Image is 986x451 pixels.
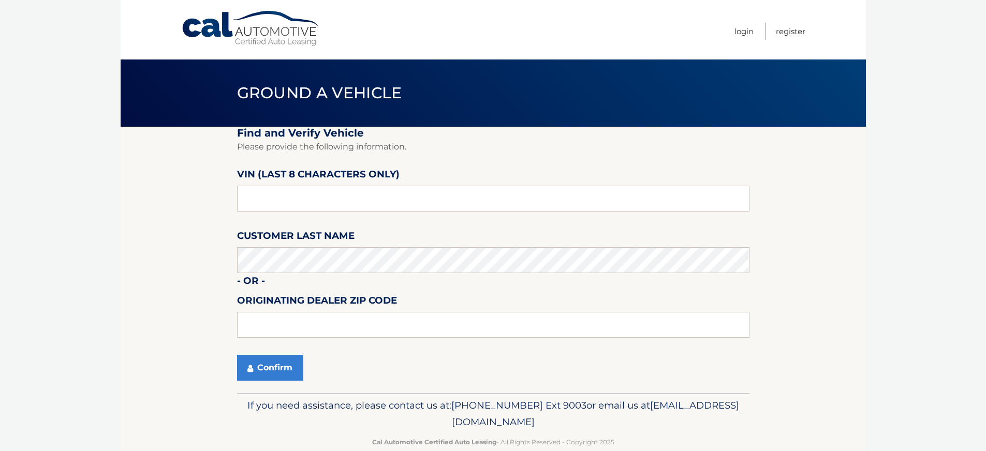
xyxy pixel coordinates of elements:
[237,273,265,292] label: - or -
[237,355,303,381] button: Confirm
[237,228,355,247] label: Customer Last Name
[237,127,749,140] h2: Find and Verify Vehicle
[237,83,402,102] span: Ground a Vehicle
[181,10,321,47] a: Cal Automotive
[237,167,400,186] label: VIN (last 8 characters only)
[244,437,743,447] p: - All Rights Reserved - Copyright 2025
[372,438,496,446] strong: Cal Automotive Certified Auto Leasing
[776,23,805,40] a: Register
[237,293,397,312] label: Originating Dealer Zip Code
[244,397,743,430] p: If you need assistance, please contact us at: or email us at
[734,23,754,40] a: Login
[451,399,586,411] span: [PHONE_NUMBER] Ext 9003
[237,140,749,154] p: Please provide the following information.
